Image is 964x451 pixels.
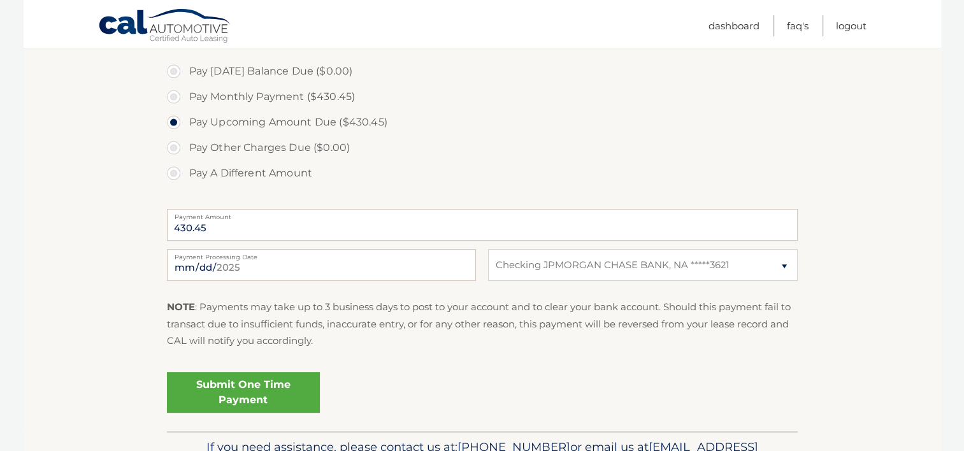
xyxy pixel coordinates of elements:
label: Payment Processing Date [167,249,476,259]
label: Pay [DATE] Balance Due ($0.00) [167,59,798,84]
a: Cal Automotive [98,8,232,45]
label: Pay Upcoming Amount Due ($430.45) [167,110,798,135]
input: Payment Date [167,249,476,281]
a: Logout [836,15,867,36]
label: Pay Monthly Payment ($430.45) [167,84,798,110]
input: Payment Amount [167,209,798,241]
a: FAQ's [787,15,809,36]
p: : Payments may take up to 3 business days to post to your account and to clear your bank account.... [167,299,798,349]
label: Pay Other Charges Due ($0.00) [167,135,798,161]
a: Submit One Time Payment [167,372,320,413]
label: Pay A Different Amount [167,161,798,186]
strong: NOTE [167,301,195,313]
a: Dashboard [709,15,759,36]
label: Payment Amount [167,209,798,219]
